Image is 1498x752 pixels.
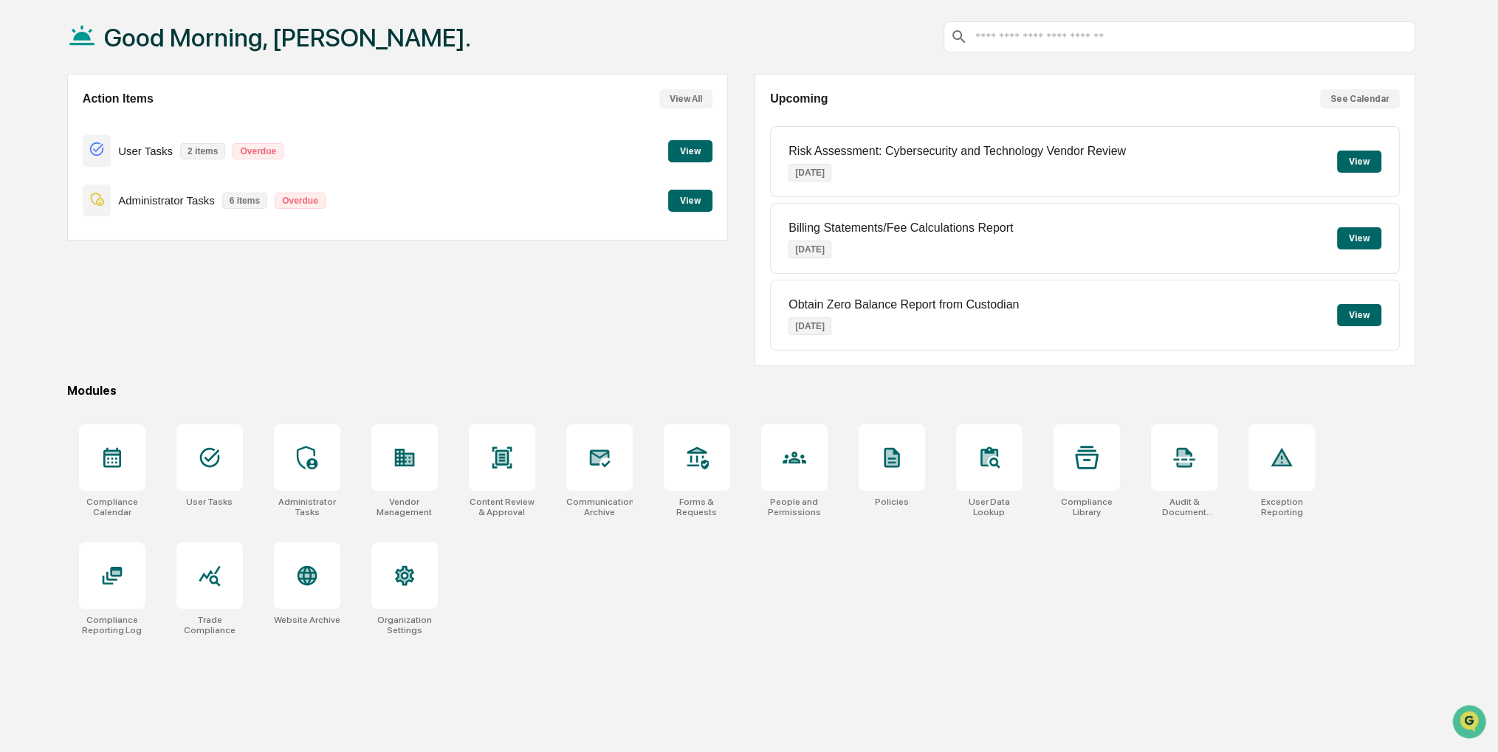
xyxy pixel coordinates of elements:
div: Trade Compliance [176,615,243,635]
div: User Data Lookup [956,497,1023,517]
div: Vendor Management [371,497,438,517]
p: Billing Statements/Fee Calculations Report [788,221,1013,235]
p: Overdue [233,143,284,159]
p: 2 items [180,143,225,159]
a: 🔎Data Lookup [9,283,99,310]
button: View [1337,227,1381,249]
button: See Calendar [1320,89,1400,108]
div: People and Permissions [761,497,828,517]
div: Past conversations [15,163,99,175]
div: Modules [67,384,1415,398]
button: See all [229,160,269,178]
img: 1746055101610-c473b297-6a78-478c-a979-82029cc54cd1 [15,112,41,139]
div: Policies [875,497,909,507]
button: View [668,140,712,162]
div: Start new chat [66,112,242,127]
button: Start new chat [251,117,269,134]
div: Administrator Tasks [274,497,340,517]
div: Compliance Calendar [79,497,145,517]
button: View [1337,304,1381,326]
div: Communications Archive [566,497,633,517]
span: [DATE] [131,200,161,212]
button: View All [659,89,712,108]
div: Compliance Reporting Log [79,615,145,635]
a: Powered byPylon [104,325,179,337]
div: Audit & Document Logs [1151,497,1217,517]
div: Organization Settings [371,615,438,635]
p: How can we help? [15,30,269,54]
div: Forms & Requests [664,497,730,517]
p: Risk Assessment: Cybersecurity and Technology Vendor Review [788,145,1126,158]
a: View [668,193,712,207]
div: Exception Reporting [1248,497,1315,517]
h2: Upcoming [770,92,828,106]
span: • [123,200,128,212]
span: Preclearance [30,261,95,276]
p: 6 items [222,193,267,209]
div: We're available if you need us! [66,127,203,139]
div: Website Archive [274,615,340,625]
span: [PERSON_NAME] [46,200,120,212]
p: [DATE] [788,164,831,182]
button: View [1337,151,1381,173]
h1: Good Morning, [PERSON_NAME]. [104,23,471,52]
div: 🗄️ [107,263,119,275]
iframe: Open customer support [1451,703,1491,743]
span: Data Lookup [30,289,93,304]
p: Administrator Tasks [118,194,215,207]
p: Obtain Zero Balance Report from Custodian [788,298,1019,311]
div: Content Review & Approval [469,497,535,517]
span: Attestations [122,261,183,276]
div: User Tasks [186,497,233,507]
span: Pylon [147,325,179,337]
img: 8933085812038_c878075ebb4cc5468115_72.jpg [31,112,58,139]
p: Overdue [275,193,326,209]
a: 🖐️Preclearance [9,255,101,282]
a: 🗄️Attestations [101,255,189,282]
p: User Tasks [118,145,173,157]
h2: Action Items [83,92,154,106]
p: [DATE] [788,317,831,335]
p: [DATE] [788,241,831,258]
img: Sigrid Alegria [15,186,38,210]
div: 🔎 [15,291,27,303]
button: View [668,190,712,212]
div: Compliance Library [1054,497,1120,517]
a: View [668,143,712,157]
div: 🖐️ [15,263,27,275]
